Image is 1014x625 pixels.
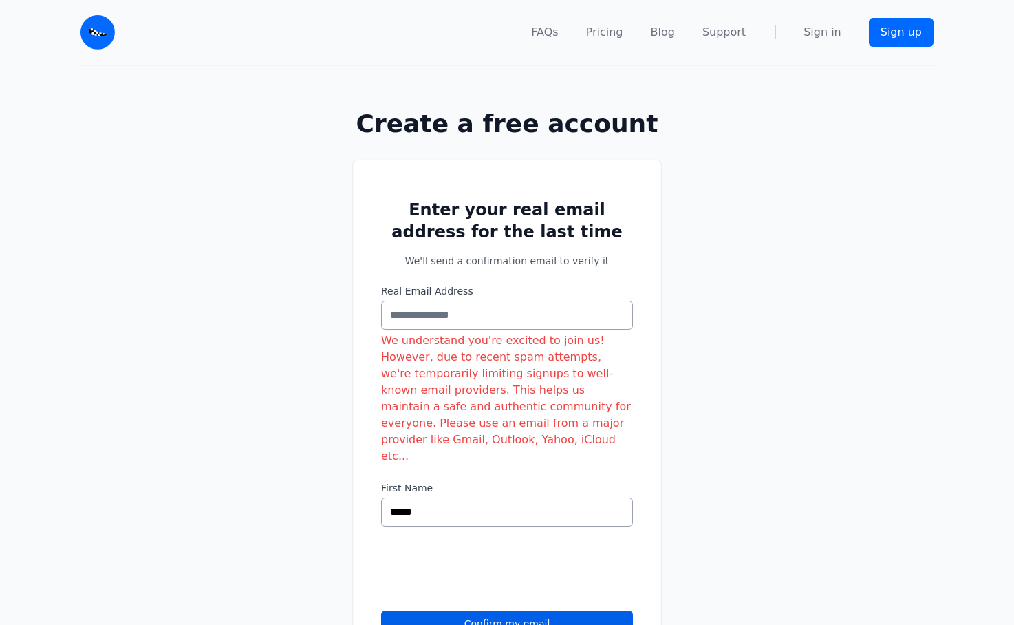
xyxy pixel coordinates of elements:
a: Pricing [586,24,623,41]
a: Blog [651,24,675,41]
label: Real Email Address [381,284,633,298]
iframe: reCAPTCHA [381,543,590,597]
h2: Enter your real email address for the last time [381,199,633,243]
a: Support [702,24,746,41]
a: Sign up [869,18,934,47]
a: Sign in [803,24,841,41]
div: We understand you're excited to join us! However, due to recent spam attempts, we're temporarily ... [381,332,633,465]
label: First Name [381,481,633,495]
p: We'll send a confirmation email to verify it [381,254,633,268]
a: FAQs [531,24,558,41]
h1: Create a free account [309,110,705,138]
img: Email Monster [80,15,115,50]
